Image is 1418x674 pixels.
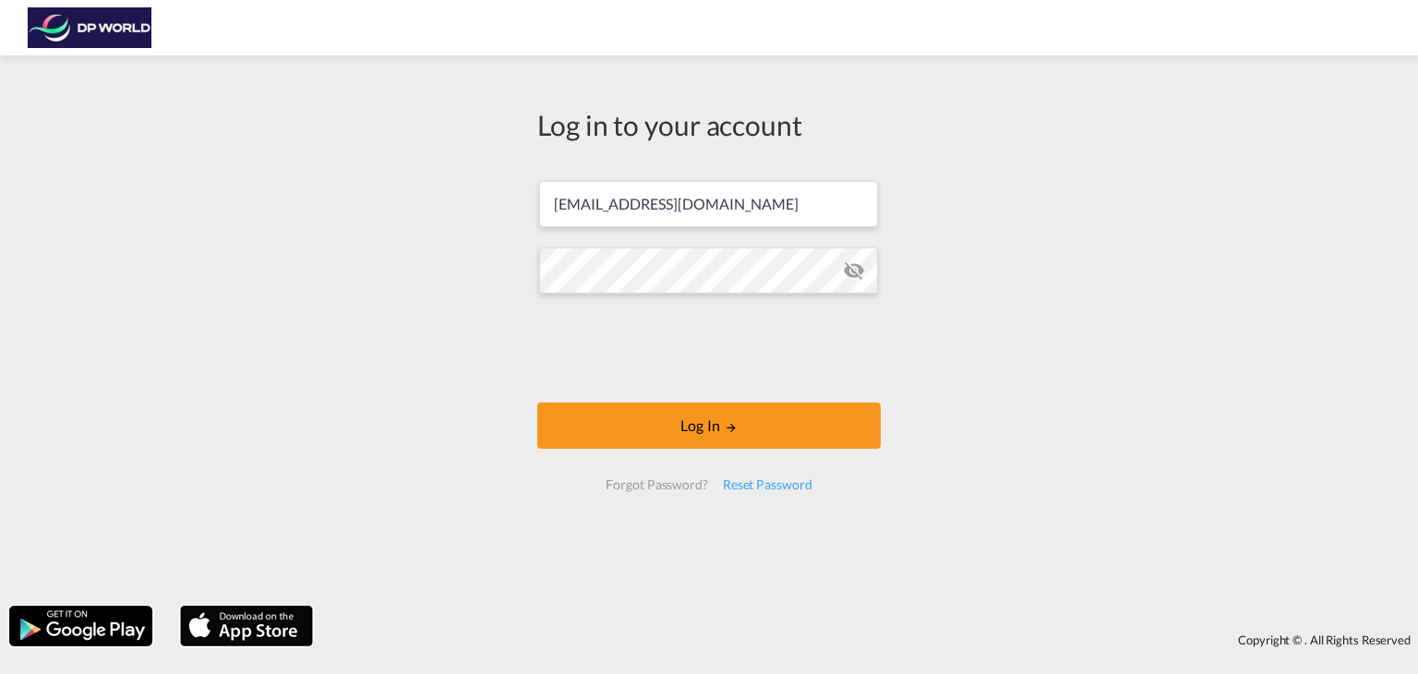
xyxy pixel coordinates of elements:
[537,403,881,449] button: LOGIN
[178,604,315,648] img: apple.png
[843,259,865,282] md-icon: icon-eye-off
[539,181,878,227] input: Enter email/phone number
[569,312,849,384] iframe: reCAPTCHA
[28,7,152,49] img: c08ca190194411f088ed0f3ba295208c.png
[598,468,715,501] div: Forgot Password?
[715,468,820,501] div: Reset Password
[537,105,881,144] div: Log in to your account
[7,604,154,648] img: google.png
[322,624,1418,656] div: Copyright © . All Rights Reserved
